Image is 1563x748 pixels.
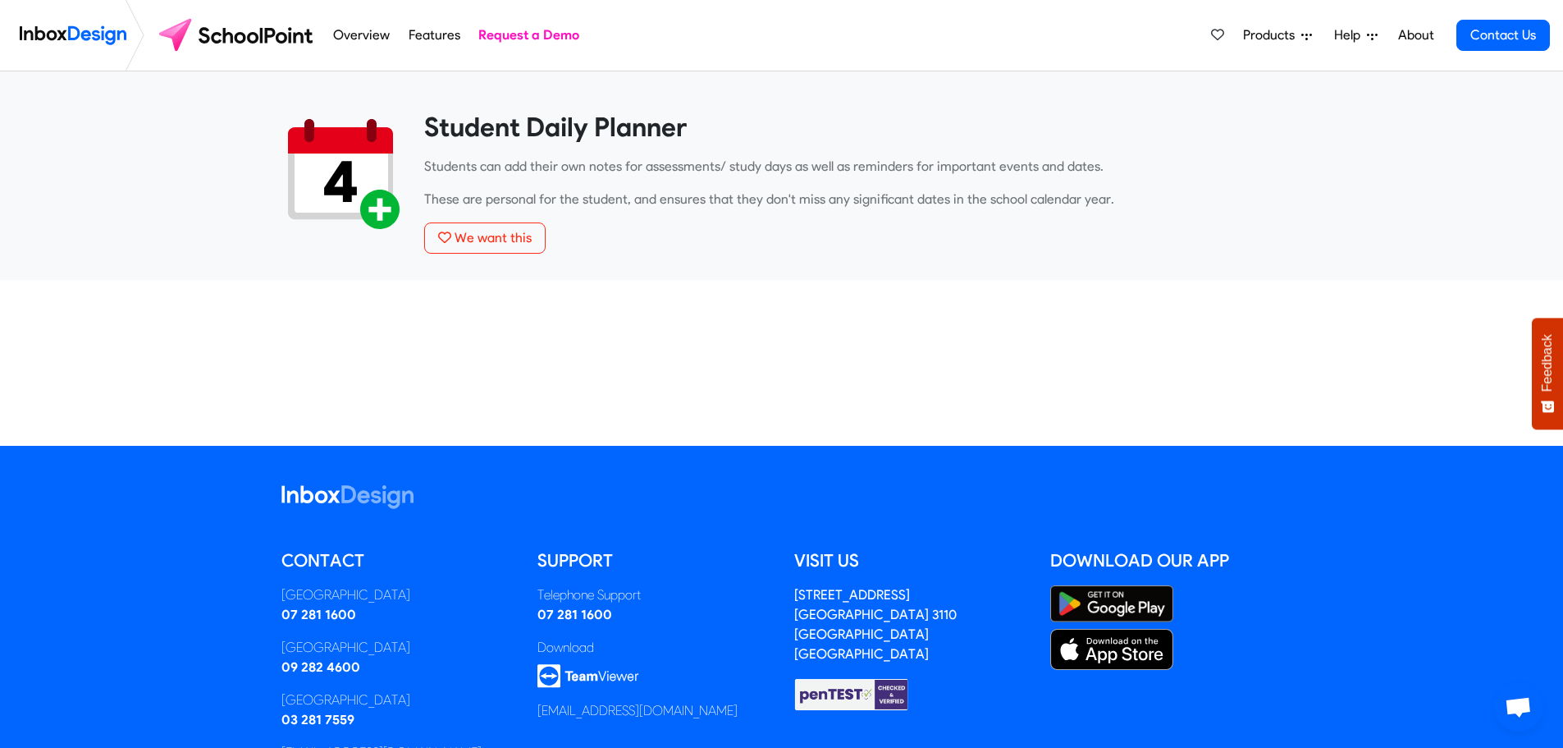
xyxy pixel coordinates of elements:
a: Help [1328,19,1384,52]
a: Open chat [1494,682,1543,732]
img: 2022_01_17_icon_daily_planner.svg [281,111,400,229]
div: Download [537,638,770,658]
img: logo_inboxdesign_white.svg [281,485,414,509]
a: 09 282 4600 [281,659,360,675]
span: Products [1243,25,1301,45]
button: Feedback - Show survey [1532,318,1563,429]
a: 07 281 1600 [281,607,356,622]
h5: Download our App [1050,548,1282,573]
img: Google Play Store [1050,585,1173,622]
div: [GEOGRAPHIC_DATA] [281,691,514,710]
div: Telephone Support [537,585,770,605]
h5: Contact [281,548,514,573]
div: [GEOGRAPHIC_DATA] [281,585,514,605]
a: [EMAIL_ADDRESS][DOMAIN_NAME] [537,703,738,718]
p: Students can add their own notes for assessments/ study days as well as reminders for important e... [424,157,1282,177]
h5: Support [537,548,770,573]
a: 07 281 1600 [537,607,612,622]
a: Request a Demo [474,19,584,52]
a: Products [1236,19,1318,52]
img: logo_teamviewer.svg [537,664,639,688]
img: Checked & Verified by penTEST [794,677,909,712]
a: Features [404,19,464,52]
heading: Student Daily Planner [424,111,1282,144]
a: About [1393,19,1438,52]
h5: Visit us [794,548,1026,573]
span: Help [1334,25,1367,45]
img: Apple App Store [1050,629,1173,670]
div: [GEOGRAPHIC_DATA] [281,638,514,658]
img: schoolpoint logo [151,16,324,55]
a: [STREET_ADDRESS][GEOGRAPHIC_DATA] 3110[GEOGRAPHIC_DATA][GEOGRAPHIC_DATA] [794,587,957,662]
button: We want this [424,223,546,254]
span: Feedback [1540,334,1555,392]
a: Overview [329,19,395,52]
address: [STREET_ADDRESS] [GEOGRAPHIC_DATA] 3110 [GEOGRAPHIC_DATA] [GEOGRAPHIC_DATA] [794,587,957,662]
span: We want this [455,230,532,246]
p: These are personal for the student, and ensures that they don't miss any significant dates in the... [424,190,1282,209]
a: Checked & Verified by penTEST [794,686,909,701]
a: 03 281 7559 [281,712,354,727]
a: Contact Us [1456,20,1550,51]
